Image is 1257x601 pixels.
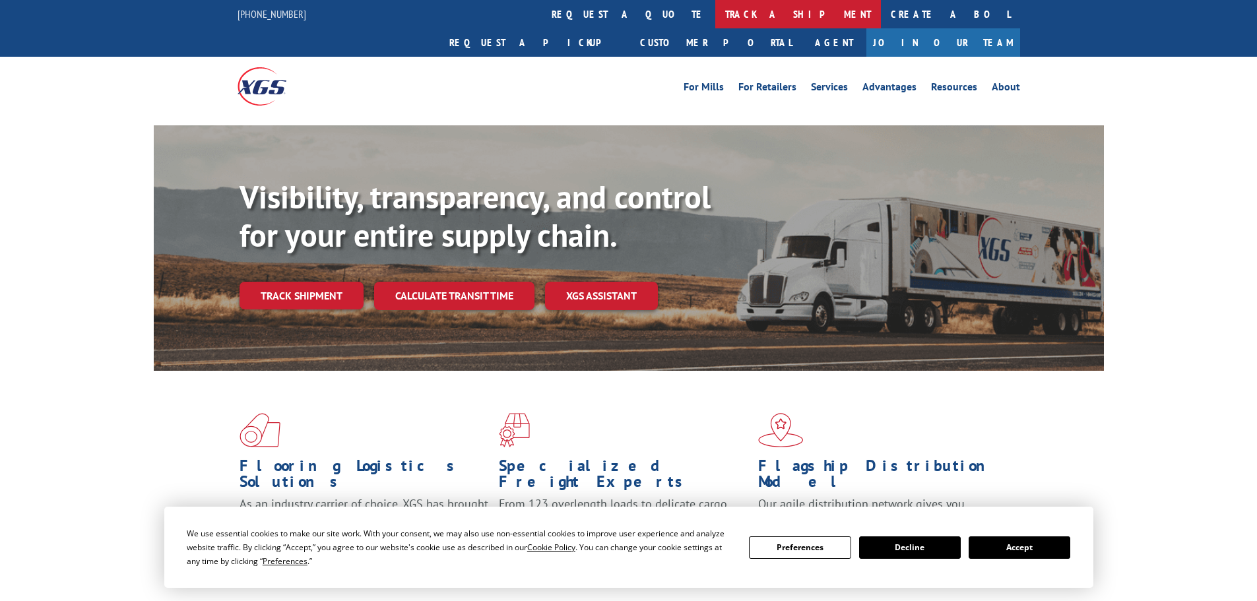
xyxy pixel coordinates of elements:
a: Services [811,82,848,96]
h1: Flooring Logistics Solutions [240,458,489,496]
a: Request a pickup [439,28,630,57]
a: Join Our Team [866,28,1020,57]
a: Track shipment [240,282,364,309]
a: XGS ASSISTANT [545,282,658,310]
a: [PHONE_NUMBER] [238,7,306,20]
span: Our agile distribution network gives you nationwide inventory management on demand. [758,496,1001,527]
img: xgs-icon-total-supply-chain-intelligence-red [240,413,280,447]
a: For Retailers [738,82,796,96]
img: xgs-icon-flagship-distribution-model-red [758,413,804,447]
b: Visibility, transparency, and control for your entire supply chain. [240,176,711,255]
a: Resources [931,82,977,96]
span: Cookie Policy [527,542,575,553]
h1: Flagship Distribution Model [758,458,1008,496]
p: From 123 overlength loads to delicate cargo, our experienced staff knows the best way to move you... [499,496,748,555]
h1: Specialized Freight Experts [499,458,748,496]
a: About [992,82,1020,96]
div: Cookie Consent Prompt [164,507,1093,588]
div: We use essential cookies to make our site work. With your consent, we may also use non-essential ... [187,526,733,568]
button: Accept [969,536,1070,559]
button: Decline [859,536,961,559]
span: As an industry carrier of choice, XGS has brought innovation and dedication to flooring logistics... [240,496,488,543]
a: Advantages [862,82,917,96]
a: For Mills [684,82,724,96]
button: Preferences [749,536,851,559]
a: Calculate transit time [374,282,534,310]
a: Customer Portal [630,28,802,57]
a: Agent [802,28,866,57]
span: Preferences [263,555,307,567]
img: xgs-icon-focused-on-flooring-red [499,413,530,447]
